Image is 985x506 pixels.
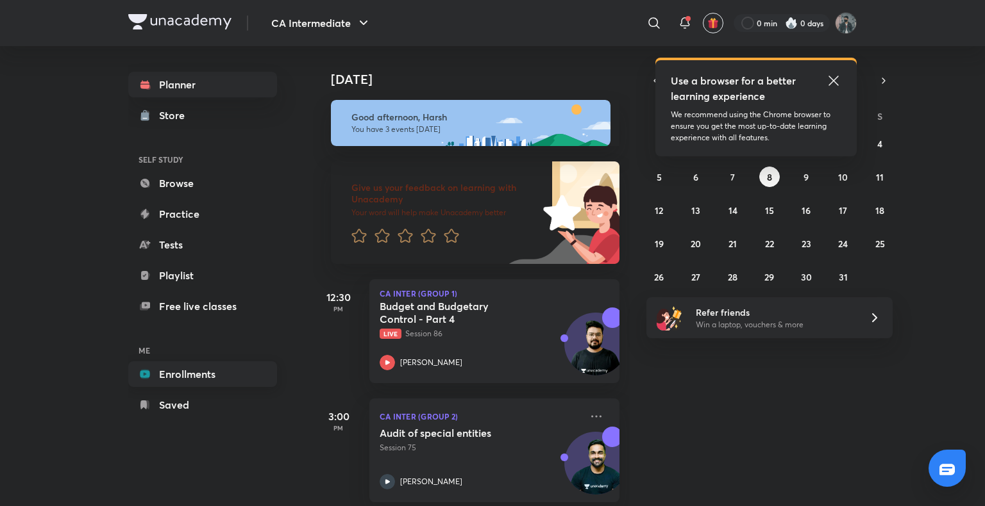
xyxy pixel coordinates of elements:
abbr: October 19, 2025 [655,238,664,250]
abbr: October 24, 2025 [838,238,848,250]
h6: SELF STUDY [128,149,277,170]
abbr: October 22, 2025 [765,238,774,250]
button: October 18, 2025 [870,200,890,220]
button: October 11, 2025 [870,167,890,187]
button: October 26, 2025 [649,266,669,287]
abbr: October 11, 2025 [876,171,884,183]
abbr: October 18, 2025 [875,204,884,216]
button: October 22, 2025 [759,233,780,254]
abbr: October 4, 2025 [877,138,882,150]
button: October 15, 2025 [759,200,780,220]
abbr: October 17, 2025 [839,204,847,216]
a: Enrollments [128,361,277,387]
h6: Refer friends [696,306,854,319]
button: October 4, 2025 [870,133,890,154]
button: October 8, 2025 [759,167,780,187]
button: October 23, 2025 [796,233,816,254]
img: avatar [707,17,719,29]
h5: 3:00 [313,409,364,424]
p: We recommend using the Chrome browser to ensure you get the most up-to-date learning experience w... [671,109,841,143]
abbr: October 30, 2025 [801,271,812,283]
p: [PERSON_NAME] [400,357,462,368]
a: Browse [128,170,277,196]
p: You have 3 events [DATE] [351,124,599,135]
abbr: October 9, 2025 [804,171,809,183]
a: Tests [128,232,277,257]
img: afternoon [331,100,610,146]
abbr: October 10, 2025 [838,171,848,183]
button: October 24, 2025 [833,233,854,254]
p: Win a laptop, vouchers & more [696,319,854,331]
abbr: October 7, 2025 [730,171,735,183]
abbr: October 21, 2025 [728,238,737,250]
p: PM [313,424,364,432]
button: avatar [703,13,723,33]
img: Company Logo [128,14,232,29]
div: Store [159,108,192,123]
p: CA Inter (Group 1) [380,290,609,297]
button: October 10, 2025 [833,167,854,187]
abbr: October 23, 2025 [802,238,811,250]
p: Your word will help make Unacademy better [351,208,539,218]
button: October 30, 2025 [796,266,816,287]
img: referral [657,305,682,331]
button: October 13, 2025 [686,200,706,220]
abbr: October 28, 2025 [728,271,737,283]
h6: Good afternoon, Harsh [351,111,599,123]
img: Avatar [565,320,627,381]
p: PM [313,305,364,313]
abbr: Saturday [877,110,882,122]
abbr: October 8, 2025 [767,171,772,183]
img: feedback_image [500,161,619,264]
h5: Audit of special entities [380,427,539,439]
button: October 6, 2025 [686,167,706,187]
p: Session 86 [380,328,581,339]
abbr: October 16, 2025 [802,204,811,216]
h5: 12:30 [313,290,364,305]
button: October 7, 2025 [723,167,743,187]
button: October 19, 2025 [649,233,669,254]
abbr: October 20, 2025 [691,238,701,250]
a: Saved [128,392,277,418]
button: October 9, 2025 [796,167,816,187]
button: October 29, 2025 [759,266,780,287]
button: October 5, 2025 [649,167,669,187]
abbr: October 5, 2025 [657,171,662,183]
button: October 31, 2025 [833,266,854,287]
button: October 25, 2025 [870,233,890,254]
abbr: October 14, 2025 [728,204,737,216]
a: Planner [128,72,277,97]
img: Avatar [565,439,627,500]
abbr: October 6, 2025 [693,171,698,183]
p: Session 75 [380,442,581,453]
abbr: October 27, 2025 [691,271,700,283]
h6: Give us your feedback on learning with Unacademy [351,182,539,205]
abbr: October 13, 2025 [691,204,700,216]
button: October 12, 2025 [649,200,669,220]
abbr: October 26, 2025 [654,271,664,283]
h6: ME [128,339,277,361]
h4: [DATE] [331,72,632,87]
span: Live [380,329,401,339]
img: Harsh Raj [835,12,857,34]
a: Store [128,102,277,128]
button: October 14, 2025 [723,200,743,220]
abbr: October 25, 2025 [875,238,885,250]
h5: Use a browser for a better learning experience [671,73,798,104]
abbr: October 29, 2025 [764,271,774,283]
button: CA Intermediate [264,10,379,36]
button: October 17, 2025 [833,200,854,220]
button: October 21, 2025 [723,233,743,254]
button: October 27, 2025 [686,266,706,287]
h5: Budget and Budgetary Control - Part 4 [380,300,539,325]
button: October 20, 2025 [686,233,706,254]
abbr: October 31, 2025 [839,271,848,283]
p: CA Inter (Group 2) [380,409,581,424]
a: Playlist [128,263,277,288]
a: Free live classes [128,293,277,319]
a: Practice [128,201,277,227]
button: October 16, 2025 [796,200,816,220]
abbr: October 15, 2025 [765,204,774,216]
p: [PERSON_NAME] [400,476,462,487]
img: streak [785,17,798,29]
